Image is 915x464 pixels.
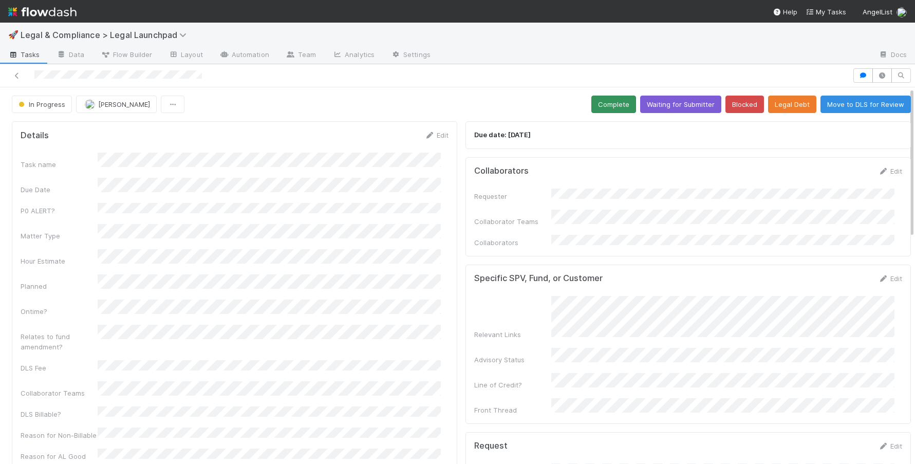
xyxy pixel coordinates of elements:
[474,380,551,390] div: Line of Credit?
[21,206,98,216] div: P0 ALERT?
[21,256,98,266] div: Hour Estimate
[474,355,551,365] div: Advisory Status
[8,3,77,21] img: logo-inverted-e16ddd16eac7371096b0.svg
[21,331,98,352] div: Relates to fund amendment?
[21,131,49,141] h5: Details
[474,216,551,227] div: Collaborator Teams
[474,329,551,340] div: Relevant Links
[98,100,150,108] span: [PERSON_NAME]
[21,363,98,373] div: DLS Fee
[474,273,603,284] h5: Specific SPV, Fund, or Customer
[878,442,902,450] a: Edit
[8,49,40,60] span: Tasks
[424,131,449,139] a: Edit
[897,7,907,17] img: avatar_ba22fd42-677f-4b89-aaa3-073be741e398.png
[820,96,911,113] button: Move to DLS for Review
[21,388,98,398] div: Collaborator Teams
[277,47,324,64] a: Team
[773,7,797,17] div: Help
[383,47,439,64] a: Settings
[21,430,98,440] div: Reason for Non-Billable
[21,159,98,170] div: Task name
[474,131,531,139] strong: Due date: [DATE]
[21,306,98,317] div: Ontime?
[768,96,816,113] button: Legal Debt
[21,231,98,241] div: Matter Type
[21,184,98,195] div: Due Date
[324,47,383,64] a: Analytics
[48,47,92,64] a: Data
[806,7,846,17] a: My Tasks
[591,96,636,113] button: Complete
[870,47,915,64] a: Docs
[474,191,551,201] div: Requester
[76,96,157,113] button: [PERSON_NAME]
[21,30,192,40] span: Legal & Compliance > Legal Launchpad
[160,47,211,64] a: Layout
[725,96,764,113] button: Blocked
[21,409,98,419] div: DLS Billable?
[8,30,18,39] span: 🚀
[474,166,529,176] h5: Collaborators
[806,8,846,16] span: My Tasks
[12,96,72,113] button: In Progress
[21,281,98,291] div: Planned
[16,100,65,108] span: In Progress
[474,237,551,248] div: Collaborators
[474,405,551,415] div: Front Thread
[640,96,721,113] button: Waiting for Submitter
[101,49,152,60] span: Flow Builder
[92,47,160,64] a: Flow Builder
[878,167,902,175] a: Edit
[474,441,508,451] h5: Request
[878,274,902,283] a: Edit
[863,8,892,16] span: AngelList
[85,99,95,109] img: avatar_b5be9b1b-4537-4870-b8e7-50cc2287641b.png
[211,47,277,64] a: Automation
